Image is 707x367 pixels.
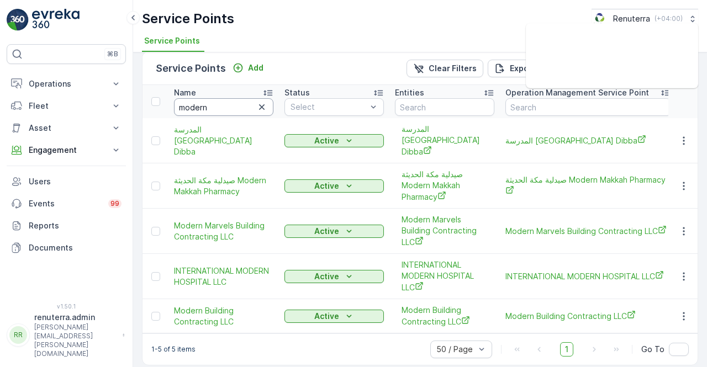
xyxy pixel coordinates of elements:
p: Users [29,176,122,187]
p: Active [314,180,339,192]
div: Toggle Row Selected [151,227,160,236]
a: Users [7,171,126,193]
p: renuterra.admin [34,312,117,323]
a: صيدلية مكة الحديثة Modern Makkah Pharmacy [505,174,671,197]
span: v 1.50.1 [7,303,126,310]
a: Modern Marvels Building Contracting LLC [174,220,273,242]
a: Documents [7,237,126,259]
a: صيدلية مكة الحديثة Modern Makkah Pharmacy [174,175,273,197]
button: Asset [7,117,126,139]
input: Search [395,98,494,116]
p: Service Points [142,10,234,28]
a: Modern Building Contracting LLC [402,305,488,327]
p: Entities [395,87,424,98]
input: Search [174,98,273,116]
a: Reports [7,215,126,237]
div: Toggle Row Selected [151,312,160,321]
p: Active [314,311,339,322]
a: Events99 [7,193,126,215]
button: Add [228,61,268,75]
a: المدرسة الهندية الحديثة Modern Indian School Dibba [505,135,671,146]
button: Clear Filters [407,60,483,77]
p: Asset [29,123,104,134]
div: RR [9,326,27,344]
span: المدرسة [GEOGRAPHIC_DATA] Dibba [402,124,488,157]
p: Active [314,271,339,282]
p: Service Points [156,61,226,76]
div: Toggle Row Selected [151,182,160,190]
img: logo [7,9,29,31]
p: Clear Filters [429,63,477,74]
button: Active [284,134,384,147]
p: Add [248,62,263,73]
p: Engagement [29,145,104,156]
button: Active [284,225,384,238]
p: Reports [29,220,122,231]
input: Search [505,98,671,116]
span: المدرسة [GEOGRAPHIC_DATA] Dibba [174,124,273,157]
p: Name [174,87,196,98]
span: المدرسة [GEOGRAPHIC_DATA] Dibba [505,135,671,146]
p: [PERSON_NAME][EMAIL_ADDRESS][PERSON_NAME][DOMAIN_NAME] [34,323,117,358]
p: Documents [29,242,122,253]
p: Renuterra [613,13,650,24]
a: Modern Marvels Building Contracting LLC [402,214,488,248]
img: logo_light-DOdMpM7g.png [32,9,80,31]
button: Fleet [7,95,126,117]
button: RRrenuterra.admin[PERSON_NAME][EMAIL_ADDRESS][PERSON_NAME][DOMAIN_NAME] [7,312,126,358]
p: Fleet [29,100,104,111]
a: INTERNATIONAL MODERN HOSPITAL LLC [174,265,273,288]
p: Events [29,198,102,209]
span: Service Points [144,35,200,46]
button: Engagement [7,139,126,161]
p: 99 [110,199,119,208]
p: ( +04:00 ) [655,14,683,23]
p: Operations [29,78,104,89]
button: Active [284,179,384,193]
a: المدرسة الهندية الحديثة Modern Indian School Dibba [174,124,273,157]
p: ⌘B [107,50,118,58]
p: Operation Management Service Point [505,87,649,98]
button: Active [284,270,384,283]
a: INTERNATIONAL MODERN HOSPITAL LLC [402,259,488,293]
a: Modern Building Contracting LLC [505,310,671,322]
button: Operations [7,73,126,95]
span: Go To [641,344,664,355]
button: Export [488,60,542,77]
p: Select [291,102,367,113]
button: Active [284,310,384,323]
p: Active [314,226,339,237]
span: 1 [560,342,573,357]
p: 1-5 of 5 items [151,345,196,354]
a: INTERNATIONAL MODERN HOSPITAL LLC [505,270,671,282]
p: Active [314,135,339,146]
div: Toggle Row Selected [151,136,160,145]
img: Screenshot_2024-07-26_at_13.33.01.png [592,13,609,25]
a: Modern Building Contracting LLC [174,305,273,327]
p: Export [510,63,535,74]
div: Toggle Row Selected [151,272,160,281]
a: صيدلية مكة الحديثة Modern Makkah Pharmacy [402,169,488,203]
p: Status [284,87,310,98]
button: Renuterra(+04:00) [592,9,698,29]
a: Modern Marvels Building Contracting LLC [505,225,671,237]
a: المدرسة الهندية الحديثة Modern Indian School Dibba [402,124,488,157]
